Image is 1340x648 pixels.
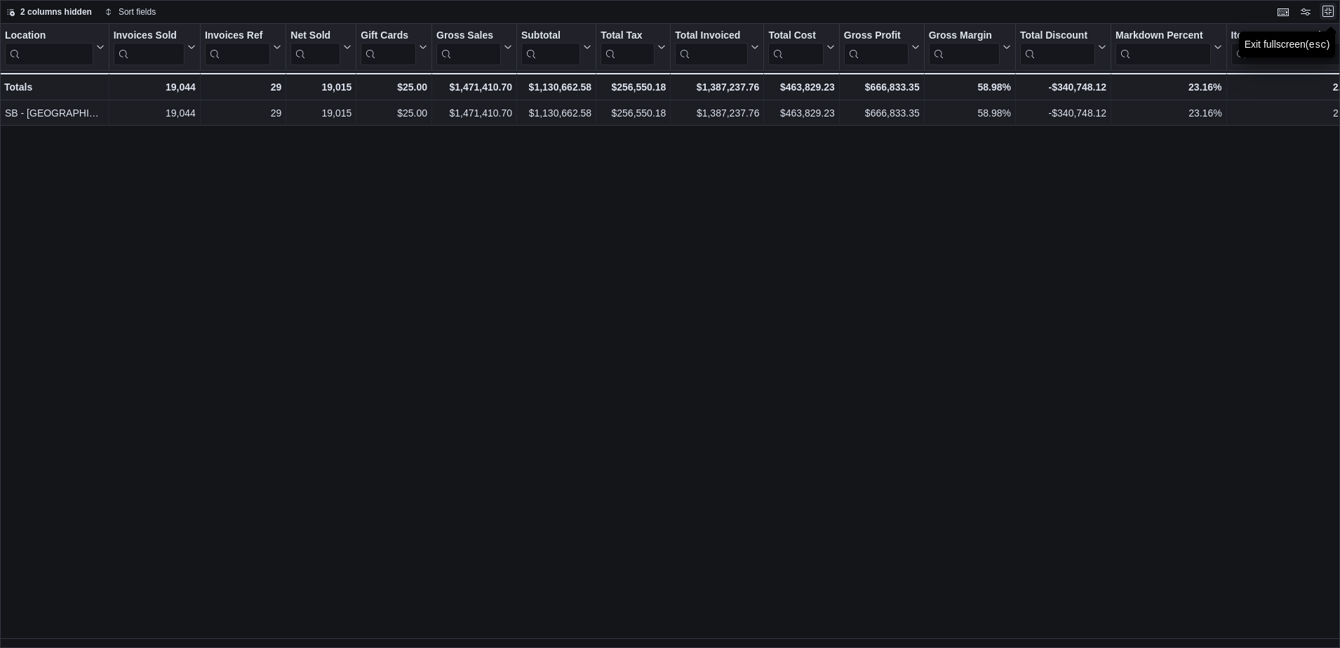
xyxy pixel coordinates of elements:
[601,29,666,65] button: Total Tax
[1245,37,1330,52] div: Exit fullscreen ( )
[99,4,161,20] button: Sort fields
[1020,29,1095,65] div: Total Discount
[675,29,759,65] button: Total Invoiced
[5,29,93,65] div: Location
[361,29,416,65] div: Gift Card Sales
[1309,39,1327,51] kbd: esc
[1320,3,1336,20] button: Exit fullscreen
[290,29,340,43] div: Net Sold
[114,29,196,65] button: Invoices Sold
[1020,29,1095,43] div: Total Discount
[205,105,281,121] div: 29
[114,105,196,121] div: 19,044
[1115,29,1210,65] div: Markdown Percent
[844,29,909,43] div: Gross Profit
[768,79,834,95] div: $463,829.23
[1020,105,1106,121] div: -$340,748.12
[675,29,748,43] div: Total Invoiced
[205,79,281,95] div: 29
[114,29,185,43] div: Invoices Sold
[361,29,416,43] div: Gift Cards
[361,79,427,95] div: $25.00
[205,29,281,65] button: Invoices Ref
[1020,29,1106,65] button: Total Discount
[1115,105,1221,121] div: 23.16%
[844,79,920,95] div: $666,833.35
[290,105,351,121] div: 19,015
[114,29,185,65] div: Invoices Sold
[290,29,351,65] button: Net Sold
[5,29,93,43] div: Location
[205,29,270,65] div: Invoices Ref
[521,79,591,95] div: $1,130,662.58
[521,29,580,65] div: Subtotal
[929,105,1011,121] div: 58.98%
[1115,79,1221,95] div: 23.16%
[675,105,759,121] div: $1,387,237.76
[119,6,156,18] span: Sort fields
[768,29,823,43] div: Total Cost
[521,29,580,43] div: Subtotal
[929,79,1011,95] div: 58.98%
[4,79,105,95] div: Totals
[1020,79,1106,95] div: -$340,748.12
[114,79,196,95] div: 19,044
[1275,4,1292,20] button: Keyboard shortcuts
[844,29,909,65] div: Gross Profit
[675,79,759,95] div: $1,387,237.76
[768,29,823,65] div: Total Cost
[436,29,501,65] div: Gross Sales
[290,79,351,95] div: 19,015
[5,29,105,65] button: Location
[436,79,512,95] div: $1,471,410.70
[20,6,92,18] span: 2 columns hidden
[929,29,1011,65] button: Gross Margin
[844,105,920,121] div: $666,833.35
[361,29,427,65] button: Gift Cards
[601,79,666,95] div: $256,550.18
[601,29,655,43] div: Total Tax
[521,105,591,121] div: $1,130,662.58
[768,105,834,121] div: $463,829.23
[844,29,920,65] button: Gross Profit
[1115,29,1221,65] button: Markdown Percent
[1,4,98,20] button: 2 columns hidden
[929,29,1000,43] div: Gross Margin
[290,29,340,65] div: Net Sold
[361,105,427,121] div: $25.00
[929,29,1000,65] div: Gross Margin
[205,29,270,43] div: Invoices Ref
[675,29,748,65] div: Total Invoiced
[521,29,591,65] button: Subtotal
[436,105,512,121] div: $1,471,410.70
[5,105,105,121] div: SB - [GEOGRAPHIC_DATA]
[601,29,655,65] div: Total Tax
[768,29,834,65] button: Total Cost
[1297,4,1314,20] button: Display options
[436,29,501,43] div: Gross Sales
[1115,29,1210,43] div: Markdown Percent
[601,105,666,121] div: $256,550.18
[436,29,512,65] button: Gross Sales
